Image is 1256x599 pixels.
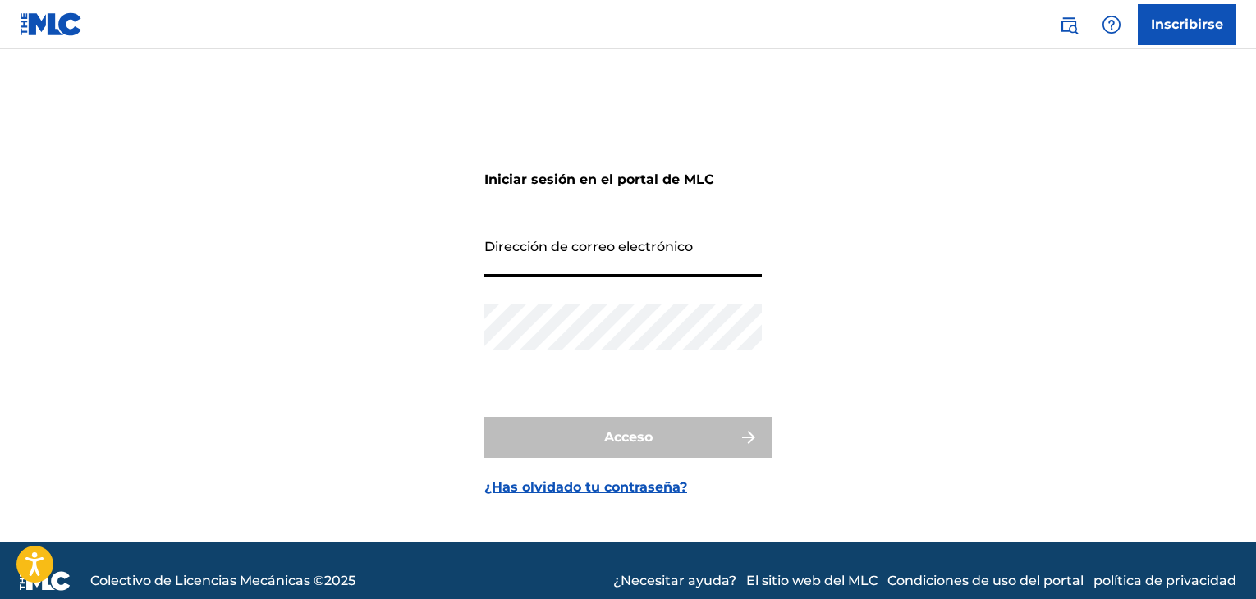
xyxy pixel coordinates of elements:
font: ¿Has olvidado tu contraseña? [484,479,687,495]
font: Inscribirse [1151,16,1223,32]
a: El sitio web del MLC [746,571,878,591]
img: Logotipo del MLC [20,12,83,36]
img: logo [20,571,71,591]
font: Colectivo de Licencias Mecánicas © [90,573,324,588]
img: ayuda [1102,15,1121,34]
img: buscar [1059,15,1079,34]
a: política de privacidad [1093,571,1236,591]
div: Ayuda [1095,8,1128,41]
font: ¿Necesitar ayuda? [613,573,736,588]
font: El sitio web del MLC [746,573,878,588]
a: ¿Has olvidado tu contraseña? [484,478,687,497]
a: Condiciones de uso del portal [887,571,1084,591]
a: Búsqueda pública [1052,8,1085,41]
a: Inscribirse [1138,4,1236,45]
font: política de privacidad [1093,573,1236,588]
font: Iniciar sesión en el portal de MLC [484,171,714,187]
font: Condiciones de uso del portal [887,573,1084,588]
font: 2025 [324,573,355,588]
a: ¿Necesitar ayuda? [613,571,736,591]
